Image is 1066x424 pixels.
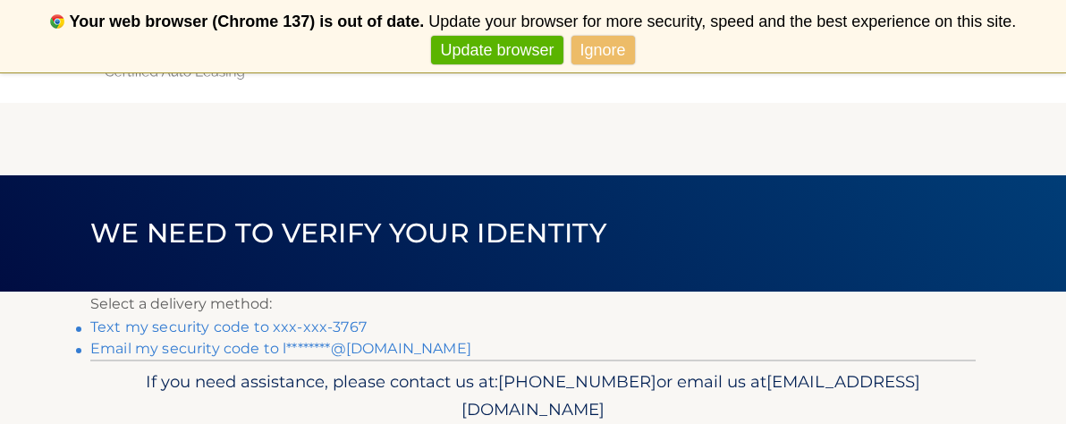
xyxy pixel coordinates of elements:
[90,318,367,335] a: Text my security code to xxx-xxx-3767
[498,371,656,392] span: [PHONE_NUMBER]
[90,340,471,357] a: Email my security code to l********@[DOMAIN_NAME]
[431,36,563,65] a: Update browser
[90,292,976,317] p: Select a delivery method:
[90,216,606,250] span: We need to verify your identity
[70,13,425,30] b: Your web browser (Chrome 137) is out of date.
[428,13,1016,30] span: Update your browser for more security, speed and the best experience on this site.
[571,36,635,65] a: Ignore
